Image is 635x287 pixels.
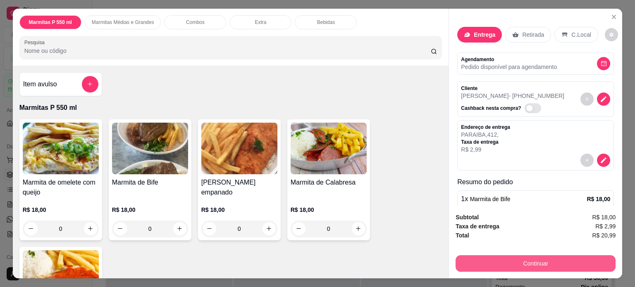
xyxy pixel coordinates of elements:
img: product-image [112,123,188,174]
button: decrease-product-quantity [580,93,594,106]
p: Marmitas P 550 ml [19,103,442,113]
strong: Total [456,232,469,239]
h4: [PERSON_NAME] empanado [201,178,277,197]
p: [PERSON_NAME] - [PHONE_NUMBER] [461,92,564,100]
p: 1 x [461,194,510,204]
button: decrease-product-quantity [597,154,610,167]
label: Automatic updates [525,103,544,113]
p: Cashback nesta compra? [461,105,521,111]
p: R$ 18,00 [201,206,277,214]
h4: Item avulso [23,79,57,89]
p: Pedido disponível para agendamento [461,63,557,71]
button: increase-product-quantity [84,222,97,235]
label: Pesquisa [24,39,48,46]
p: R$ 18,00 [23,206,99,214]
p: Marmitas P 550 ml [29,19,72,26]
p: Taxa de entrega [461,139,510,145]
strong: Subtotal [456,214,479,221]
span: R$ 20,99 [592,231,616,240]
img: product-image [23,123,99,174]
h4: Marmita de Bife [112,178,188,187]
button: add-separate-item [82,76,98,93]
p: R$ 18,00 [587,195,610,203]
p: Retirada [522,31,544,39]
p: C.Local [571,31,591,39]
button: decrease-product-quantity [597,57,610,70]
button: decrease-product-quantity [580,154,594,167]
p: PARAIBA , 412 , [461,130,510,139]
p: R$ 18,00 [112,206,188,214]
input: Pesquisa [24,47,431,55]
p: Entrega [474,31,495,39]
p: Resumo do pedido [457,177,614,187]
span: Marmita de Bife [470,196,511,202]
button: decrease-product-quantity [605,28,618,41]
strong: Taxa de entrega [456,223,499,230]
p: Extra [255,19,266,26]
h4: Marmita de omelete com queijo [23,178,99,197]
p: Combos [186,19,205,26]
span: R$ 18,00 [592,213,616,222]
img: product-image [201,123,277,174]
button: Continuar [456,255,616,272]
h4: Marmita de Calabresa [291,178,367,187]
p: Agendamento [461,56,557,63]
button: decrease-product-quantity [597,93,610,106]
p: R$ 18,00 [291,206,367,214]
p: Endereço de entrega [461,124,510,130]
button: Close [607,10,621,24]
p: Cliente [461,85,564,92]
img: product-image [291,123,367,174]
p: R$ 2,99 [461,145,510,154]
span: R$ 2,99 [595,222,616,231]
button: decrease-product-quantity [24,222,38,235]
p: Marmitas Médias e Grandes [92,19,154,26]
p: Bebidas [317,19,335,26]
